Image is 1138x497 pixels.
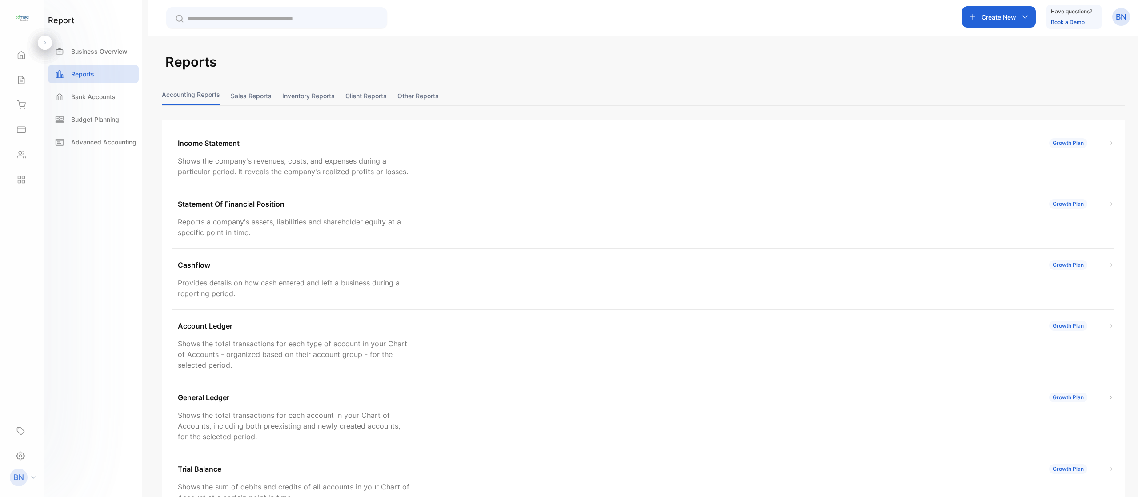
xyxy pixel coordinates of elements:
[178,338,411,370] p: Shows the total transactions for each type of account in your Chart of Accounts - organized based...
[1112,6,1130,28] button: BN
[1116,11,1126,23] p: BN
[397,86,439,105] button: Other reports
[48,110,139,128] a: Budget Planning
[71,47,128,56] p: Business Overview
[1049,199,1087,209] div: Growth Plan
[1108,395,1114,401] img: Icon
[71,137,136,147] p: Advanced Accounting
[162,86,220,105] button: Accounting Reports
[1049,464,1087,474] div: Growth Plan
[1108,262,1114,268] img: Icon
[178,321,232,331] p: Account Ledger
[1108,201,1114,207] img: Icon
[962,6,1036,28] button: Create New
[1108,140,1114,146] img: Icon
[71,69,94,79] p: Reports
[48,133,139,151] a: Advanced Accounting
[178,410,411,442] p: Shows the total transactions for each account in your Chart of Accounts, including both preexisti...
[16,12,29,25] img: logo
[1049,321,1087,331] div: Growth Plan
[178,464,221,474] p: Trial Balance
[231,86,272,105] button: Sales reports
[1049,393,1087,402] div: Growth Plan
[345,86,387,105] button: Client reports
[178,260,210,270] p: Cashflow
[178,216,411,238] p: Reports a company's assets, liabilities and shareholder equity at a specific point in time.
[982,12,1016,22] p: Create New
[13,472,24,483] p: BN
[1101,460,1138,497] iframe: LiveChat chat widget
[71,115,119,124] p: Budget Planning
[1108,323,1114,329] img: Icon
[178,156,411,177] p: Shows the company's revenues, costs, and expenses during a particular period. It reveals the comp...
[178,277,411,299] p: Provides details on how cash entered and left a business during a reporting period.
[165,52,216,72] h2: Reports
[178,392,229,403] p: General Ledger
[48,42,139,60] a: Business Overview
[282,86,335,105] button: Inventory reports
[1051,19,1085,25] a: Book a Demo
[1049,138,1087,148] div: Growth Plan
[48,88,139,106] a: Bank Accounts
[1051,7,1092,16] p: Have questions?
[178,199,284,209] p: Statement Of Financial Position
[48,65,139,83] a: Reports
[1049,260,1087,270] div: Growth Plan
[178,138,240,148] p: Income Statement
[71,92,116,101] p: Bank Accounts
[48,14,75,26] h1: report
